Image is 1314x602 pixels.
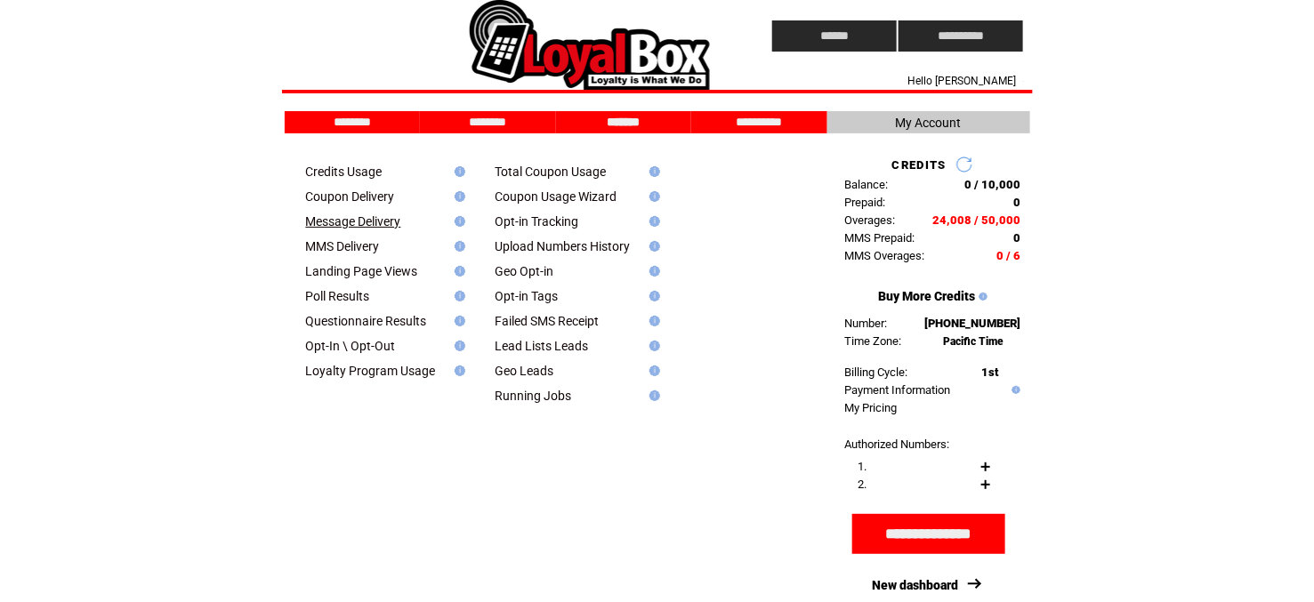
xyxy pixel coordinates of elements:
[925,317,1021,330] span: [PHONE_NUMBER]
[449,266,465,277] img: help.gif
[975,293,988,301] img: help.gif
[845,231,915,245] span: MMS Prepaid:
[845,317,888,330] span: Number:
[845,213,896,227] span: Overages:
[907,75,1016,87] span: Hello [PERSON_NAME]
[496,214,579,229] a: Opt-in Tracking
[496,314,600,328] a: Failed SMS Receipt
[1014,196,1021,209] span: 0
[933,213,1021,227] span: 24,008 / 50,000
[306,314,427,328] a: Questionnaire Results
[306,339,396,353] a: Opt-In \ Opt-Out
[449,365,465,376] img: help.gif
[449,166,465,177] img: help.gif
[306,165,383,179] a: Credits Usage
[306,239,380,253] a: MMS Delivery
[496,364,554,378] a: Geo Leads
[965,178,1021,191] span: 0 / 10,000
[306,189,395,204] a: Coupon Delivery
[872,578,958,592] a: New dashboard
[644,291,660,301] img: help.gif
[878,289,975,303] a: Buy More Credits
[449,291,465,301] img: help.gif
[449,241,465,252] img: help.gif
[644,241,660,252] img: help.gif
[892,158,947,172] span: CREDITS
[306,364,436,378] a: Loyalty Program Usage
[845,401,898,414] a: My Pricing
[845,334,902,348] span: Time Zone:
[644,341,660,351] img: help.gif
[644,266,660,277] img: help.gif
[845,365,908,379] span: Billing Cycle:
[644,316,660,326] img: help.gif
[997,249,1021,262] span: 0 / 6
[496,289,559,303] a: Opt-in Tags
[859,460,867,473] span: 1.
[449,191,465,202] img: help.gif
[449,216,465,227] img: help.gif
[644,390,660,401] img: help.gif
[845,383,951,397] a: Payment Information
[845,178,889,191] span: Balance:
[845,249,925,262] span: MMS Overages:
[496,189,617,204] a: Coupon Usage Wizard
[496,165,607,179] a: Total Coupon Usage
[306,264,418,278] a: Landing Page Views
[896,116,962,130] span: My Account
[644,191,660,202] img: help.gif
[944,335,1004,348] span: Pacific Time
[449,316,465,326] img: help.gif
[644,365,660,376] img: help.gif
[306,214,401,229] a: Message Delivery
[644,216,660,227] img: help.gif
[449,341,465,351] img: help.gif
[1008,386,1020,394] img: help.gif
[845,196,886,209] span: Prepaid:
[644,166,660,177] img: help.gif
[306,289,370,303] a: Poll Results
[496,239,631,253] a: Upload Numbers History
[496,339,589,353] a: Lead Lists Leads
[1014,231,1021,245] span: 0
[982,365,999,379] span: 1st
[859,478,867,491] span: 2.
[845,437,950,451] span: Authorized Numbers:
[496,389,572,403] a: Running Jobs
[496,264,554,278] a: Geo Opt-in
